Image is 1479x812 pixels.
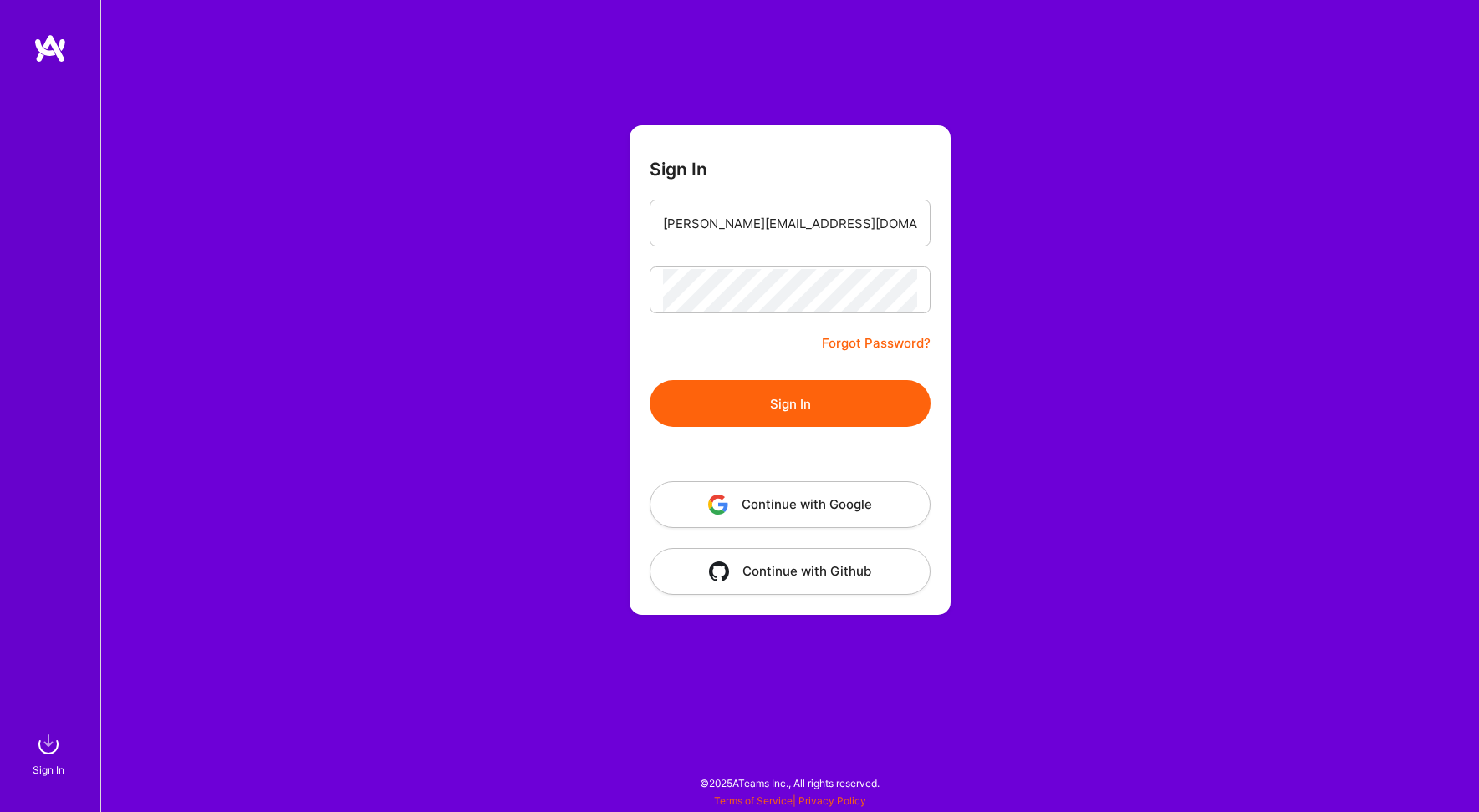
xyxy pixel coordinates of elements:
[100,762,1479,804] div: © 2025 ATeams Inc., All rights reserved.
[714,794,793,807] a: Terms of Service
[33,761,64,779] div: Sign In
[798,794,866,807] a: Privacy Policy
[32,728,65,761] img: sign in
[650,548,931,595] button: Continue with Github
[650,159,707,180] h3: Sign In
[708,495,728,515] img: icon
[33,33,67,63] img: logo
[650,481,931,528] button: Continue with Google
[663,202,917,245] input: Email...
[714,794,866,807] span: |
[650,380,931,427] button: Sign In
[822,333,931,353] a: Forgot Password?
[35,728,65,779] a: sign inSign In
[709,561,729,581] img: icon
